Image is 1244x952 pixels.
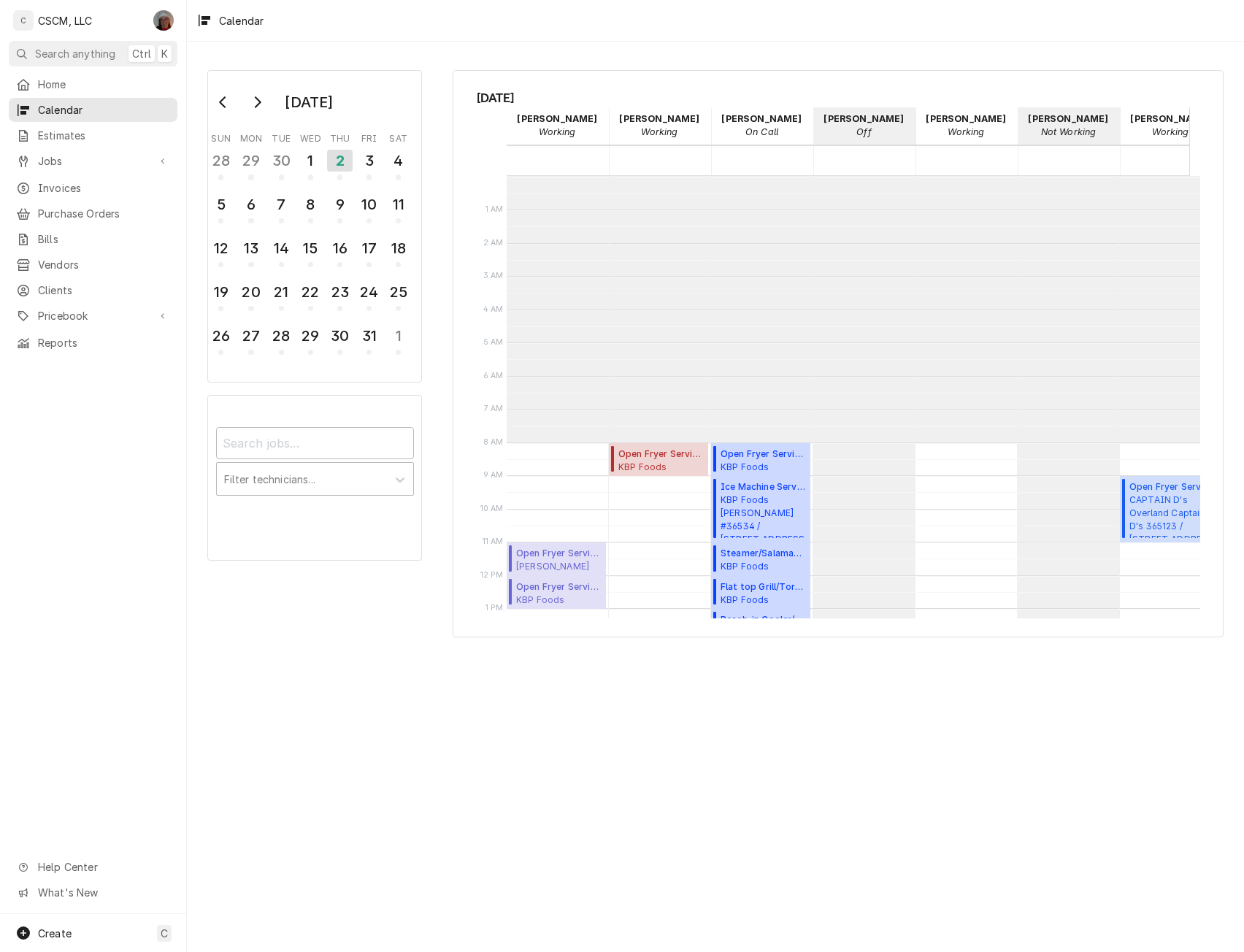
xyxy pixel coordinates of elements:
input: Search jobs... [216,427,414,459]
div: Calendar Day Picker [207,70,422,383]
div: 20 [239,281,262,303]
strong: [PERSON_NAME] [1130,113,1210,124]
div: 19 [210,281,232,303]
div: [Service] Open Fryer Service KBP Foods Mehlville KFC #5841 / 4071 Union Rd, Mehlville, Missouri 6... [507,576,607,610]
th: Tuesday [266,128,296,145]
th: Monday [236,128,266,145]
div: 5 [210,193,232,215]
span: Help Center [38,859,169,875]
div: 2 [327,150,353,172]
th: Friday [355,128,384,145]
span: Pricebook [38,308,148,323]
a: Go to Jobs [9,149,177,173]
span: 5 AM [480,337,507,348]
span: Open Fryer Service ( Uninvoiced ) [1129,480,1215,494]
div: 7 [270,193,293,215]
div: Jonnie Pakovich - Off [813,107,915,144]
div: [Service] Flat top Grill/Tortilla/ Panini KBP Foods Hannibal Taco Bell #36530 / 4413 McMasters, H... [711,576,811,610]
a: Go to What's New [9,880,177,905]
div: Calendar Filters [207,395,422,560]
div: C [13,10,34,31]
span: 4 AM [480,304,507,315]
span: 7 AM [480,403,507,415]
div: Open Fryer Service(Uninvoiced)CAPTAIN D'sOverland Captain D's 365123 / [STREET_ADDRESS] [1120,476,1220,542]
span: 12 PM [477,569,507,581]
span: KBP Foods Mehlville KFC #[STREET_ADDRESS][US_STATE] [516,594,602,605]
span: Create [38,927,72,940]
span: Open Fryer Service ( Uninvoiced ) [618,448,704,461]
button: Search anythingCtrlK [9,41,177,66]
div: 14 [270,237,293,259]
em: On Call [745,126,778,137]
div: DV [153,10,174,31]
a: Go to Pricebook [9,304,177,328]
div: Open Fryer Service(Uninvoiced)KBP FoodsSouth Pueblo Taco Bell #37397 / [STREET_ADDRESS][US_STATE] [609,443,709,477]
div: 22 [299,281,322,303]
div: Calendar Filters [216,414,414,511]
div: Reach-in Cooler/Freezer Service(Past Due)KBP Foods[PERSON_NAME] #36530 / 4413 [PERSON_NAME], [GEO... [711,609,811,642]
span: K [161,46,168,61]
span: KBP Foods South Pueblo Taco Bell #37397 / [STREET_ADDRESS][US_STATE] [618,461,704,472]
div: 16 [329,237,351,259]
div: Open Fryer Service(Uninvoiced)KBP FoodsMehlville KFC #[STREET_ADDRESS][US_STATE] [507,576,607,610]
div: Open Fryer Service(Uninvoiced)KBP Foods[PERSON_NAME] #36534 / [STREET_ADDRESS][US_STATE] [711,443,811,477]
span: KBP Foods [PERSON_NAME] #36530 / 4413 [PERSON_NAME], [GEOGRAPHIC_DATA][US_STATE] [721,594,806,605]
span: Calendar [38,102,170,118]
span: Search anything [35,46,115,61]
a: Go to Help Center [9,855,177,879]
span: 8 AM [480,437,507,448]
div: Steamer/Salamander/Cheesemelter Service(Past Due)KBP Foods[PERSON_NAME] #36530 / 4413 [PERSON_NAM... [711,542,811,576]
span: Open Fryer Service ( Finalized ) [516,547,602,560]
div: 18 [387,237,410,259]
th: Thursday [326,128,355,145]
div: 8 [299,193,322,215]
span: CAPTAIN D's Overland Captain D's 365123 / [STREET_ADDRESS] [1129,494,1215,538]
div: 25 [387,281,410,303]
div: [Service] Open Fryer Service CAPTAIN D's Overland Captain D's 365123 / 9387 Page Ave, Overland, M... [1120,476,1220,542]
div: Izaia Bain - Working [609,107,711,144]
span: KBP Foods [PERSON_NAME] #36530 / 4413 [PERSON_NAME], [GEOGRAPHIC_DATA][US_STATE] [721,560,806,572]
em: Working [641,126,677,137]
span: [PERSON_NAME] Foods Fairgrounds [PERSON_NAME] # 2114 / [STREET_ADDRESS][US_STATE] [516,560,602,572]
span: Open Fryer Service ( Uninvoiced ) [721,448,806,461]
span: Invoices [38,180,170,196]
div: 11 [387,193,410,215]
span: Reports [38,335,170,350]
button: Go to next month [242,91,272,114]
span: Estimates [38,128,170,143]
em: Not Working [1041,126,1097,137]
div: Sam Smith - Not Working [1018,107,1120,144]
em: Working [539,126,575,137]
span: C [161,926,168,941]
span: 1 AM [482,204,507,215]
strong: [PERSON_NAME] [1028,113,1108,124]
div: 30 [270,150,293,172]
a: Vendors [9,253,177,277]
a: Purchase Orders [9,201,177,226]
div: [Service] Ice Machine Service KBP Foods Quincy Taco Bell #36534 / 826 Broadway, Quincy, Illinois ... [711,476,811,542]
a: Invoices [9,176,177,200]
span: KBP Foods [PERSON_NAME] #36534 / [STREET_ADDRESS][US_STATE] [721,494,806,538]
span: Purchase Orders [38,206,170,221]
div: 28 [270,325,293,347]
div: Michal Wall - Working [915,107,1018,144]
em: Off [856,126,871,137]
a: Reports [9,331,177,355]
div: CSCM, LLC [38,13,92,28]
div: 13 [239,237,262,259]
div: Todd Combs - Working [1120,107,1222,144]
div: 31 [358,325,380,347]
div: 30 [329,325,351,347]
span: [DATE] [477,88,1200,107]
strong: [PERSON_NAME] [619,113,699,124]
span: Bills [38,231,170,247]
div: 21 [270,281,293,303]
div: [Service] Open Fryer Service Estel Foods Fairgrounds McDonald's # 2114 / 125 S Belt E, Belleville... [507,542,607,576]
em: Working [948,126,984,137]
div: 15 [299,237,322,259]
div: Ice Machine Service(Active)KBP Foods[PERSON_NAME] #36534 / [STREET_ADDRESS][US_STATE] [711,476,811,542]
span: 11 AM [479,536,507,548]
span: 2 AM [480,237,507,249]
span: Steamer/Salamander/Cheesemelter Service ( Past Due ) [721,547,806,560]
div: 10 [358,193,380,215]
